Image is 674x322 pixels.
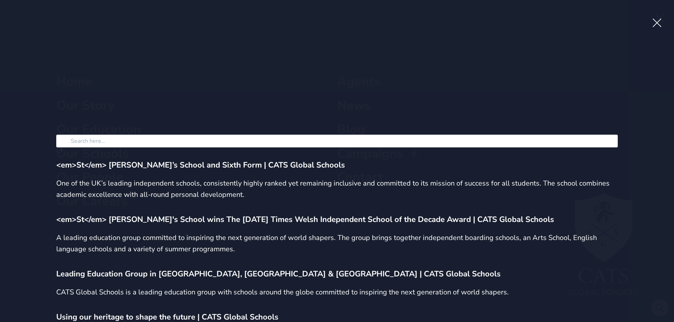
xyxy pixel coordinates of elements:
span: A leading education group committed to inspiring the next generation of world shapers. The group ... [56,233,597,254]
svg: Results are loading [56,147,62,153]
span: <em>St</em> [PERSON_NAME]’s School and Sixth Form | CATS Global Schools [56,160,345,170]
span: Leading Education Group in [GEOGRAPHIC_DATA], [GEOGRAPHIC_DATA] & [GEOGRAPHIC_DATA] | CATS Global... [56,269,501,279]
span: <em>St</em> [PERSON_NAME]'s School wins The [DATE] Times Welsh Independent School of the Decade A... [56,214,554,225]
span: One of the UK’s leading independent schools, consistently highly ranked yet remaining inclusive a... [56,178,610,199]
span: CATS Global Schools is a leading education group with schools around the globe committed to inspi... [56,287,509,297]
input: Search [56,135,618,147]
